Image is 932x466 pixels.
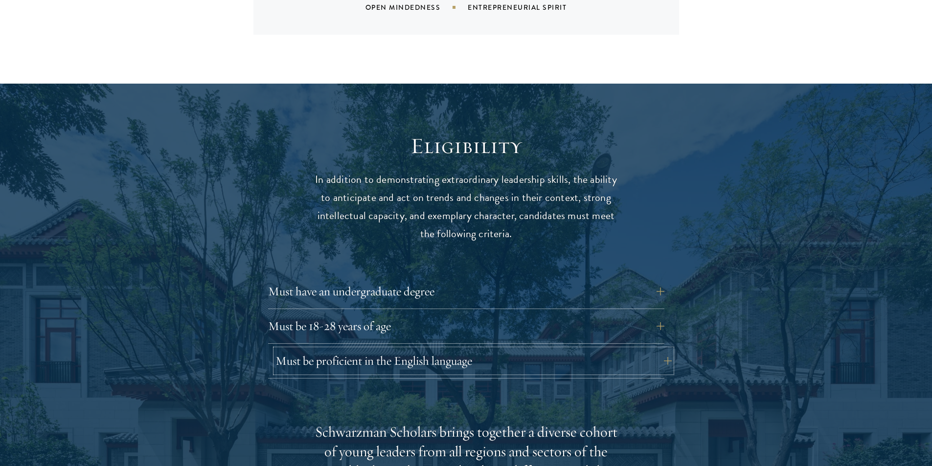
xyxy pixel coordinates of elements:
[275,349,672,373] button: Must be proficient in the English language
[365,2,468,12] div: Open Mindedness
[315,133,618,160] h2: Eligibility
[268,280,664,303] button: Must have an undergraduate degree
[268,314,664,338] button: Must be 18-28 years of age
[315,171,618,243] p: In addition to demonstrating extraordinary leadership skills, the ability to anticipate and act o...
[468,2,591,12] div: Entrepreneurial Spirit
